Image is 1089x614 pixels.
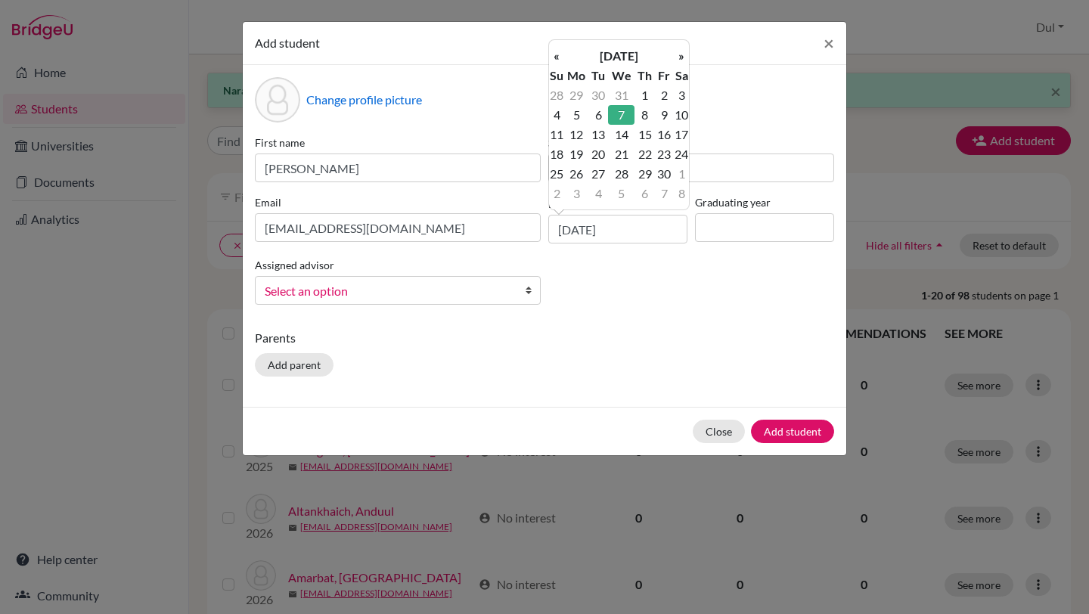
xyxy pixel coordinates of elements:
td: 19 [564,144,589,164]
td: 13 [589,125,608,144]
td: 7 [608,105,634,125]
td: 28 [608,164,634,184]
td: 27 [589,164,608,184]
td: 1 [634,85,654,105]
input: dd/mm/yyyy [548,215,687,243]
label: Graduating year [695,194,834,210]
th: Th [634,66,654,85]
td: 17 [674,125,689,144]
td: 11 [549,125,564,144]
td: 26 [564,164,589,184]
td: 20 [589,144,608,164]
td: 18 [549,144,564,164]
td: 24 [674,144,689,164]
button: Close [811,22,846,64]
td: 8 [634,105,654,125]
button: Add parent [255,353,334,377]
div: Profile picture [255,77,300,122]
th: We [608,66,634,85]
button: Add student [751,420,834,443]
td: 5 [608,184,634,203]
button: Close [693,420,745,443]
td: 30 [655,164,674,184]
td: 25 [549,164,564,184]
th: Sa [674,66,689,85]
td: 14 [608,125,634,144]
td: 10 [674,105,689,125]
td: 28 [549,85,564,105]
td: 1 [674,164,689,184]
td: 4 [589,184,608,203]
label: Surname [548,135,834,150]
th: Fr [655,66,674,85]
td: 9 [655,105,674,125]
td: 4 [549,105,564,125]
td: 22 [634,144,654,164]
td: 23 [655,144,674,164]
td: 6 [634,184,654,203]
span: Select an option [265,281,511,301]
td: 29 [634,164,654,184]
th: Mo [564,66,589,85]
td: 21 [608,144,634,164]
label: Assigned advisor [255,257,334,273]
td: 6 [589,105,608,125]
th: » [674,46,689,66]
td: 29 [564,85,589,105]
p: Parents [255,329,834,347]
td: 3 [564,184,589,203]
td: 7 [655,184,674,203]
td: 2 [655,85,674,105]
label: First name [255,135,541,150]
td: 3 [674,85,689,105]
td: 8 [674,184,689,203]
span: × [824,32,834,54]
td: 30 [589,85,608,105]
td: 15 [634,125,654,144]
span: Add student [255,36,320,50]
td: 12 [564,125,589,144]
th: Tu [589,66,608,85]
td: 16 [655,125,674,144]
th: Su [549,66,564,85]
td: 31 [608,85,634,105]
th: [DATE] [564,46,674,66]
label: Email [255,194,541,210]
td: 5 [564,105,589,125]
td: 2 [549,184,564,203]
th: « [549,46,564,66]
